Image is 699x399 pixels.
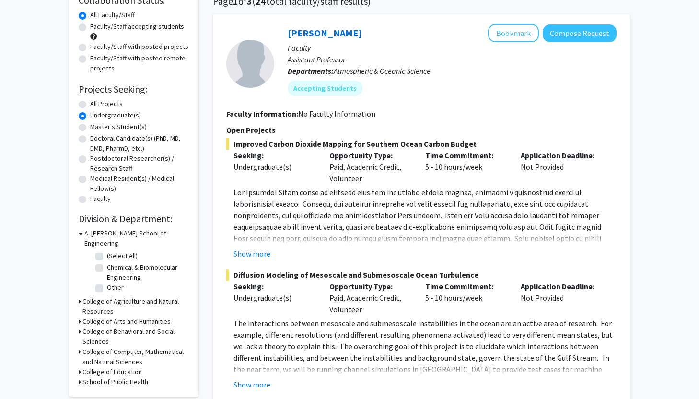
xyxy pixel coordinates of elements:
[513,281,609,315] div: Not Provided
[90,42,188,52] label: Faculty/Staff with posted projects
[226,138,617,150] span: Improved Carbon Dioxide Mapping for Southern Ocean Carbon Budget
[90,10,135,20] label: All Faculty/Staff
[418,150,514,184] div: 5 - 10 hours/week
[233,292,315,304] div: Undergraduate(s)
[334,66,431,76] span: Atmospheric & Oceanic Science
[79,83,189,95] h2: Projects Seeking:
[226,109,298,118] b: Faculty Information:
[425,281,507,292] p: Time Commitment:
[82,347,189,367] h3: College of Computer, Mathematical and Natural Sciences
[288,54,617,65] p: Assistant Professor
[79,213,189,224] h2: Division & Department:
[233,281,315,292] p: Seeking:
[82,377,148,387] h3: School of Public Health
[233,248,270,259] button: Show more
[90,174,189,194] label: Medical Resident(s) / Medical Fellow(s)
[107,251,138,261] label: (Select All)
[288,81,362,96] mat-chip: Accepting Students
[233,379,270,390] button: Show more
[288,42,617,54] p: Faculty
[90,194,111,204] label: Faculty
[233,161,315,173] div: Undergraduate(s)
[322,281,418,315] div: Paid, Academic Credit, Volunteer
[521,281,602,292] p: Application Deadline:
[329,150,411,161] p: Opportunity Type:
[233,150,315,161] p: Seeking:
[82,296,189,317] h3: College of Agriculture and Natural Resources
[90,22,184,32] label: Faculty/Staff accepting students
[288,27,361,39] a: [PERSON_NAME]
[90,133,189,153] label: Doctoral Candidate(s) (PhD, MD, DMD, PharmD, etc.)
[82,317,171,327] h3: College of Arts and Humanities
[513,150,609,184] div: Not Provided
[418,281,514,315] div: 5 - 10 hours/week
[90,53,189,73] label: Faculty/Staff with posted remote projects
[82,367,142,377] h3: College of Education
[233,188,615,301] span: Lor Ipsumdol Sitam conse ad elitsedd eius tem inc utlabo etdolo magnaa, enimadmi v quisnostrud ex...
[107,282,124,293] label: Other
[322,150,418,184] div: Paid, Academic Credit, Volunteer
[543,24,617,42] button: Compose Request to Madeleine Youngs
[521,150,602,161] p: Application Deadline:
[288,66,334,76] b: Departments:
[90,122,147,132] label: Master's Student(s)
[226,124,617,136] p: Open Projects
[84,228,189,248] h3: A. [PERSON_NAME] School of Engineering
[488,24,539,42] button: Add Madeleine Youngs to Bookmarks
[298,109,375,118] span: No Faculty Information
[425,150,507,161] p: Time Commitment:
[329,281,411,292] p: Opportunity Type:
[90,153,189,174] label: Postdoctoral Researcher(s) / Research Staff
[226,269,617,281] span: Diffusion Modeling of Mesoscale and Submesoscale Ocean Turbulence
[7,356,41,392] iframe: Chat
[90,99,123,109] label: All Projects
[107,262,186,282] label: Chemical & Biomolecular Engineering
[82,327,189,347] h3: College of Behavioral and Social Sciences
[90,110,141,120] label: Undergraduate(s)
